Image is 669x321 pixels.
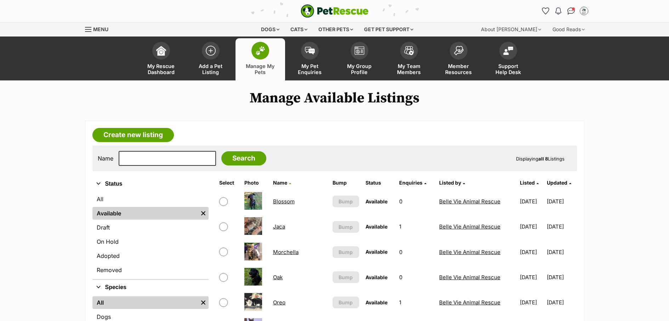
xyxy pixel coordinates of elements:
[244,63,276,75] span: Manage My Pets
[339,299,353,306] span: Bump
[359,22,418,36] div: Get pet support
[273,198,295,205] a: Blossom
[553,5,564,17] button: Notifications
[92,283,209,292] button: Species
[98,155,113,162] label: Name
[547,265,576,289] td: [DATE]
[242,177,270,188] th: Photo
[396,214,436,239] td: 1
[483,38,533,80] a: Support Help Desk
[365,249,387,255] span: Available
[136,38,186,80] a: My Rescue Dashboard
[520,180,535,186] span: Listed
[313,22,358,36] div: Other pets
[305,47,315,55] img: pet-enquiries-icon-7e3ad2cf08bfb03b45e93fb7055b45f3efa6380592205ae92323e6603595dc1f.svg
[548,22,590,36] div: Good Reads
[333,297,359,308] button: Bump
[547,214,576,239] td: [DATE]
[365,299,387,305] span: Available
[439,274,500,281] a: Belle Vie Animal Rescue
[273,299,285,306] a: Oreo
[206,46,216,56] img: add-pet-listing-icon-0afa8454b4691262ce3f59096e99ab1cd57d4a30225e0717b998d2c9b9846f56.svg
[92,207,198,220] a: Available
[186,38,236,80] a: Add a Pet Listing
[339,274,353,281] span: Bump
[256,22,284,36] div: Dogs
[273,223,285,230] a: Jaca
[396,189,436,214] td: 0
[439,223,500,230] a: Belle Vie Animal Rescue
[221,151,266,165] input: Search
[404,46,414,55] img: team-members-icon-5396bd8760b3fe7c0b43da4ab00e1e3bb1a5d9ba89233759b79545d2d3fc5d0d.svg
[547,180,567,186] span: Updated
[517,265,546,289] td: [DATE]
[399,180,423,186] span: translation missing: en.admin.listings.index.attributes.enquiries
[333,221,359,233] button: Bump
[195,63,227,75] span: Add a Pet Listing
[339,198,353,205] span: Bump
[492,63,524,75] span: Support Help Desk
[236,38,285,80] a: Manage My Pets
[538,156,548,162] strong: all 8
[547,189,576,214] td: [DATE]
[93,26,108,32] span: Menu
[92,235,209,248] a: On Hold
[476,22,546,36] div: About [PERSON_NAME]
[156,46,166,56] img: dashboard-icon-eb2f2d2d3e046f16d808141f083e7271f6b2e854fb5c12c21221c1fb7104beca.svg
[216,177,241,188] th: Select
[454,46,464,55] img: member-resources-icon-8e73f808a243e03378d46382f2149f9095a855e16c252ad45f914b54edf8863c.svg
[399,180,426,186] a: Enquiries
[198,296,209,309] a: Remove filter
[333,196,359,207] button: Bump
[285,22,312,36] div: Cats
[393,63,425,75] span: My Team Members
[396,265,436,289] td: 0
[503,46,513,55] img: help-desk-icon-fdf02630f3aa405de69fd3d07c3f3aa587a6932b1a1747fa1d2bba05be0121f9.svg
[547,240,576,264] td: [DATE]
[439,198,500,205] a: Belle Vie Animal Rescue
[198,207,209,220] a: Remove filter
[365,198,387,204] span: Available
[439,249,500,255] a: Belle Vie Animal Rescue
[273,180,287,186] span: Name
[344,63,375,75] span: My Group Profile
[355,46,364,55] img: group-profile-icon-3fa3cf56718a62981997c0bc7e787c4b2cf8bcc04b72c1350f741eb67cf2f40e.svg
[547,290,576,315] td: [DATE]
[92,249,209,262] a: Adopted
[365,274,387,280] span: Available
[92,193,209,205] a: All
[273,249,299,255] a: Morchella
[294,63,326,75] span: My Pet Enquiries
[516,156,565,162] span: Displaying Listings
[339,248,353,256] span: Bump
[384,38,434,80] a: My Team Members
[555,7,561,15] img: notifications-46538b983faf8c2785f20acdc204bb7945ddae34d4c08c2a6579f10ce5e182be.svg
[396,290,436,315] td: 1
[517,240,546,264] td: [DATE]
[443,63,475,75] span: Member Resources
[396,240,436,264] td: 0
[273,180,291,186] a: Name
[439,180,465,186] a: Listed by
[547,180,571,186] a: Updated
[520,180,539,186] a: Listed
[145,63,177,75] span: My Rescue Dashboard
[92,128,174,142] a: Create new listing
[566,5,577,17] a: Conversations
[434,38,483,80] a: Member Resources
[517,189,546,214] td: [DATE]
[273,274,283,281] a: Oak
[92,296,198,309] a: All
[439,180,461,186] span: Listed by
[578,5,590,17] button: My account
[339,223,353,231] span: Bump
[92,179,209,188] button: Status
[330,177,362,188] th: Bump
[335,38,384,80] a: My Group Profile
[365,224,387,230] span: Available
[439,299,500,306] a: Belle Vie Animal Rescue
[363,177,396,188] th: Status
[255,46,265,55] img: manage-my-pets-icon-02211641906a0b7f246fdf0571729dbe1e7629f14944591b6c1af311fb30b64b.svg
[333,271,359,283] button: Bump
[92,191,209,279] div: Status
